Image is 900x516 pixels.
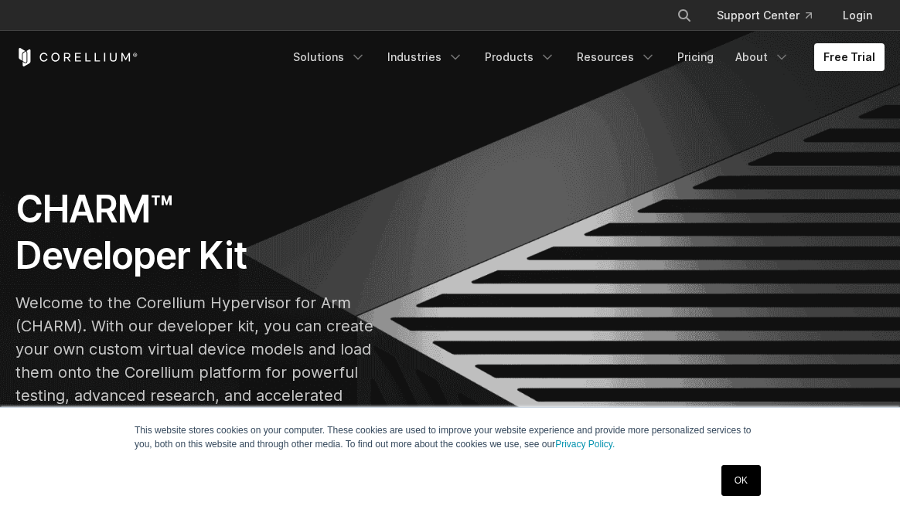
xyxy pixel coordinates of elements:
p: This website stores cookies on your computer. These cookies are used to improve your website expe... [135,423,765,451]
div: Navigation Menu [658,2,885,29]
div: Navigation Menu [284,43,885,71]
a: Resources [568,43,665,71]
a: Support Center [704,2,824,29]
p: Welcome to the Corellium Hypervisor for Arm (CHARM). With our developer kit, you can create your ... [15,291,376,430]
a: Free Trial [814,43,885,71]
a: OK [721,465,761,496]
a: Corellium Home [15,48,138,66]
a: Privacy Policy. [555,439,615,450]
h1: CHARM™ Developer Kit [15,186,376,279]
a: Solutions [284,43,375,71]
button: Search [670,2,698,29]
a: Products [476,43,564,71]
a: Pricing [668,43,723,71]
a: Login [830,2,885,29]
a: Industries [378,43,472,71]
a: About [726,43,799,71]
